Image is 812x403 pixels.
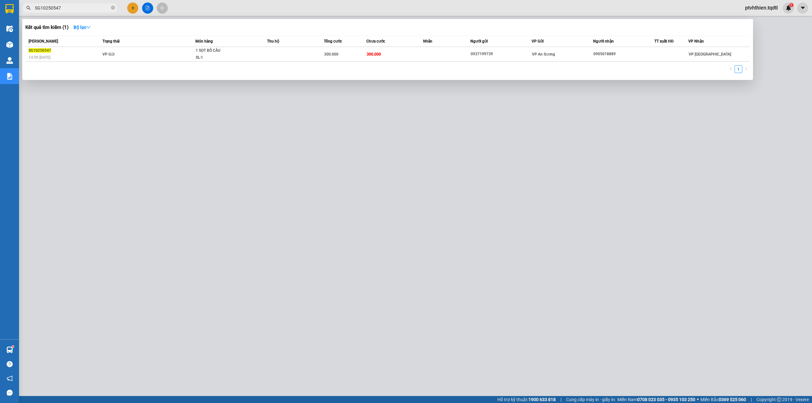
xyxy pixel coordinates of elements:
[35,4,110,11] input: Tìm tên, số ĐT hoặc mã đơn
[532,39,544,43] span: VP Gửi
[74,25,91,30] strong: Bộ lọc
[7,361,13,367] span: question-circle
[689,52,731,56] span: VP [GEOGRAPHIC_DATA]
[111,5,115,11] span: close-circle
[735,65,742,73] li: 1
[6,57,13,64] img: warehouse-icon
[12,346,14,347] sup: 1
[654,39,674,43] span: TT xuất HĐ
[102,52,115,56] span: VP Gửi
[29,39,58,43] span: [PERSON_NAME]
[727,65,735,73] li: Previous Page
[267,39,279,43] span: Thu hộ
[195,39,213,43] span: Món hàng
[744,67,748,71] span: right
[26,6,31,10] span: search
[735,66,742,73] a: 1
[5,4,14,14] img: logo-vxr
[324,39,342,43] span: Tổng cước
[102,39,120,43] span: Trạng thái
[727,65,735,73] button: left
[688,39,704,43] span: VP Nhận
[6,73,13,80] img: solution-icon
[7,375,13,381] span: notification
[69,22,96,32] button: Bộ lọcdown
[86,25,91,30] span: down
[742,65,750,73] button: right
[111,6,115,10] span: close-circle
[742,65,750,73] li: Next Page
[196,54,243,61] div: SL: 1
[470,39,488,43] span: Người gửi
[7,390,13,396] span: message
[25,24,69,31] h3: Kết quả tìm kiếm ( 1 )
[29,48,51,53] span: SG10250547
[532,52,555,56] span: VP An Sương
[593,51,654,57] div: 0905018889
[6,25,13,32] img: warehouse-icon
[29,55,50,60] span: 14:59 [DATE]
[471,51,532,57] div: 0937199739
[423,39,432,43] span: Nhãn
[6,41,13,48] img: warehouse-icon
[593,39,614,43] span: Người nhận
[366,39,385,43] span: Chưa cước
[196,47,243,54] div: 1 SỌT BỒ CÂU
[729,67,733,71] span: left
[6,347,13,353] img: warehouse-icon
[324,52,338,56] span: 300.000
[367,52,381,56] span: 300.000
